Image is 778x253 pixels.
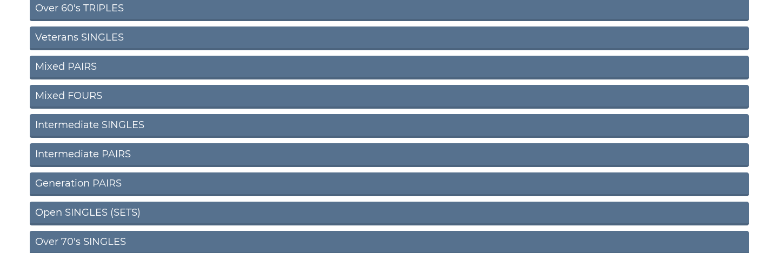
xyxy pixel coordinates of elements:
a: Mixed PAIRS [30,56,749,79]
a: Generation PAIRS [30,172,749,196]
a: Mixed FOURS [30,85,749,109]
a: Veterans SINGLES [30,26,749,50]
a: Intermediate PAIRS [30,143,749,167]
a: Open SINGLES (SETS) [30,202,749,225]
a: Intermediate SINGLES [30,114,749,138]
